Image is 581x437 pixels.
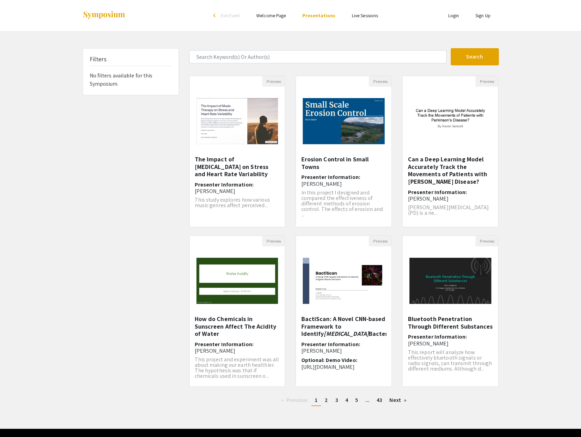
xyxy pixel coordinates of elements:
[402,91,498,151] img: <p class="ql-align-center"><span style="color: rgb(0, 0, 0);">Can a Deep Learning Model Accuratel...
[408,350,493,372] p: This report will analyze how effectively bluetooth signals or radio signals, can transmit through...
[262,76,285,87] button: Preview
[301,174,386,187] h6: Presenter Information:
[90,55,107,63] h5: Filters
[408,156,493,185] h5: Can a Deep Learning Model Accurately Track the Movements of Patients with [PERSON_NAME] Disease?
[189,50,446,63] input: Search Keyword(s) Or Author(s)
[352,12,378,19] a: Live Sessions
[475,12,491,19] a: Sign Up
[256,12,286,19] a: Welcome Page
[408,195,448,202] span: [PERSON_NAME]
[83,49,179,95] div: No filters available for this Symposium.
[301,364,386,370] p: [URL][DOMAIN_NAME]
[386,395,410,405] a: Next page
[190,251,285,311] img: <p>How do Chemicals in Sunscreen Affect The Acidity of Water </p>
[295,235,392,387] div: Open Presentation <p><strong style="background-color: transparent; color: rgb(27, 27, 27);">Bacti...
[345,396,348,404] span: 4
[402,251,498,311] img: <p>Bluetooth Penetration Through Different Substances</p>
[195,188,235,195] span: [PERSON_NAME]
[325,396,328,404] span: 2
[189,76,286,227] div: Open Presentation <p>The Impact of Music Therapy on Stress and Heart Rate Variability</p>
[296,251,391,311] img: <p><strong style="background-color: transparent; color: rgb(27, 27, 27);">BactiScan: </strong><sp...
[302,12,335,19] a: Presentations
[377,396,382,404] span: 43
[195,357,280,379] p: This project and experiment was all about making our earth healthier. The hypothesis was that if ...
[213,13,217,18] div: arrow_back_ios
[195,347,235,354] span: [PERSON_NAME]
[296,91,391,151] img: <p>Erosion Control in Small Towns</p>
[83,11,126,20] img: Symposium by ForagerOne
[189,235,286,387] div: Open Presentation <p>How do Chemicals in Sunscreen Affect The Acidity of Water </p>
[189,395,499,406] ul: Pagination
[301,341,386,354] h6: Presenter Information:
[408,340,448,347] span: [PERSON_NAME]
[301,180,342,188] span: [PERSON_NAME]
[315,396,318,404] span: 1
[448,12,459,19] a: Login
[301,156,386,170] h5: Erosion Control in Small Towns
[402,76,498,227] div: Open Presentation <p class="ql-align-center"><span style="color: rgb(0, 0, 0);">Can a Deep Learni...
[451,48,499,65] button: Search
[286,396,308,404] span: Previous
[365,396,369,404] span: ...
[301,356,357,364] span: Optional: Demo Video:
[475,76,498,87] button: Preview
[301,190,386,217] p: In this project I designed and compared the effectiveness of different methods of erosion control...
[301,315,386,338] h5: BactiScan: A Novel CNN-based Framework to Identify Bacteria
[195,315,280,338] h5: How do Chemicals in Sunscreen Affect The Acidity of Water
[195,156,280,178] h5: The Impact of [MEDICAL_DATA] on Stress and Heart Rate Variability
[408,189,493,202] h6: Presenter Information:
[355,396,358,404] span: 5
[335,396,338,404] span: 3
[295,76,392,227] div: Open Presentation <p>Erosion Control in Small Towns</p>
[408,205,493,216] p: [PERSON_NAME][MEDICAL_DATA] (PD) is a ne...
[324,330,368,338] em: [MEDICAL_DATA]
[301,347,342,354] span: [PERSON_NAME]
[195,181,280,194] h6: Presenter Information:
[221,12,240,19] span: Exit Event
[190,91,285,151] img: <p>The Impact of Music Therapy on Stress and Heart Rate Variability</p>
[408,333,493,347] h6: Presenter Information:
[369,236,391,246] button: Preview
[369,76,391,87] button: Preview
[408,315,493,330] h5: Bluetooth Penetration Through Different Substances
[195,196,270,209] span: This study explores how various music genres affect perceived...
[5,406,29,432] iframe: Chat
[402,235,498,387] div: Open Presentation <p>Bluetooth Penetration Through Different Substances</p>
[262,236,285,246] button: Preview
[475,236,498,246] button: Preview
[195,341,280,354] h6: Presenter Information:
